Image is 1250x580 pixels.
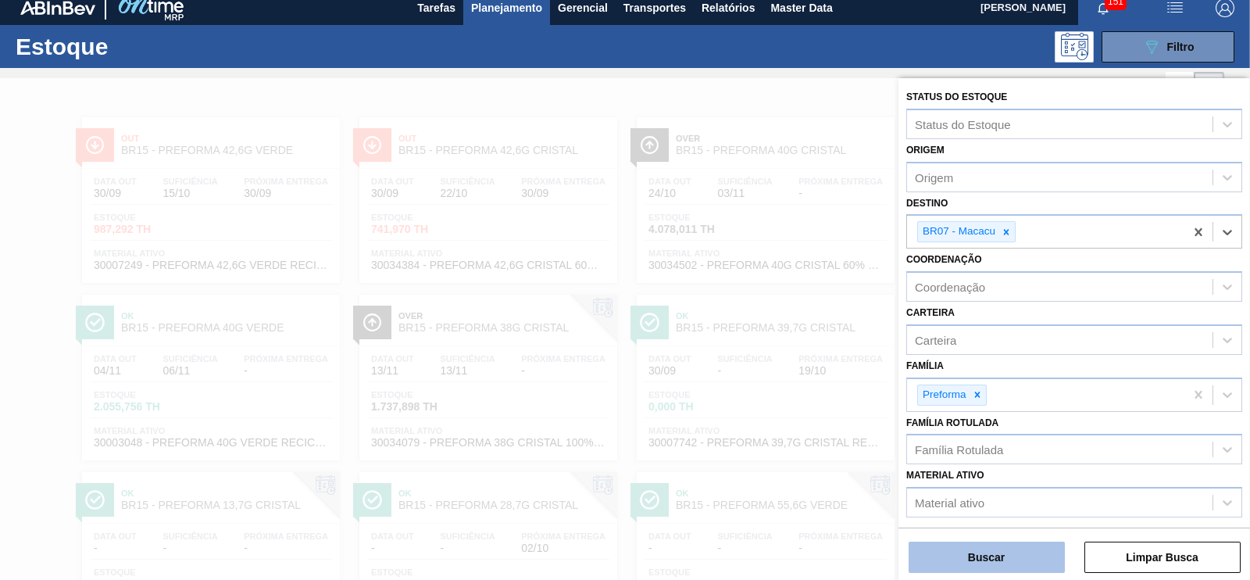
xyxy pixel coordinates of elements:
div: Coordenação [915,281,985,294]
h1: Estoque [16,38,242,55]
label: Status do Estoque [906,91,1007,102]
label: Carteira [906,307,955,318]
div: Carteira [915,333,956,346]
div: Visão em Lista [1166,72,1195,102]
div: Pogramando: nenhum usuário selecionado [1055,31,1094,63]
div: Família Rotulada [915,443,1003,456]
div: BR07 - Macacu [918,222,998,242]
button: Filtro [1102,31,1234,63]
div: Status do Estoque [915,117,1011,131]
label: Destino [906,198,948,209]
div: Preforma [918,385,969,405]
label: Material ativo [906,470,984,481]
label: Coordenação [906,254,982,265]
label: Família Rotulada [906,417,998,428]
label: Família [906,360,944,371]
span: Filtro [1167,41,1195,53]
div: Origem [915,170,953,184]
div: Visão em Cards [1195,72,1224,102]
div: Material ativo [915,496,984,510]
img: TNhmsLtSVTkK8tSr43FrP2fwEKptu5GPRR3wAAAABJRU5ErkJggg== [20,1,95,15]
label: Origem [906,145,945,156]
